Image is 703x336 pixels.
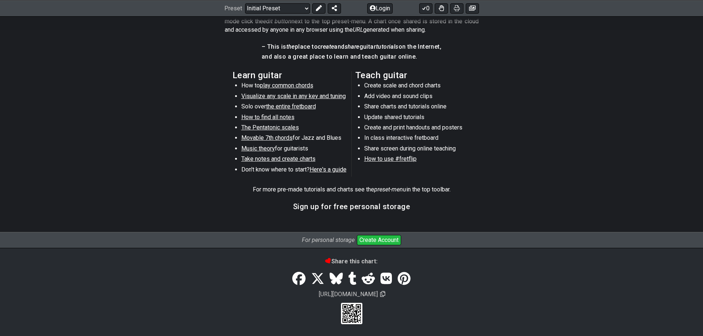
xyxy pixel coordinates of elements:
span: the entire fretboard [266,103,316,110]
em: the [286,43,295,50]
a: Reddit [359,269,378,289]
li: In class interactive fretboard [364,134,469,144]
button: Print [450,3,464,13]
span: Movable 7th chords [241,134,293,141]
em: URL [353,26,363,33]
button: Edit Preset [312,3,325,13]
button: Create image [466,3,479,13]
h2: Learn guitar [232,71,348,79]
li: Update shared tutorials [364,113,469,124]
span: How to use #fretflip [364,155,417,162]
a: Tweet [309,269,327,289]
a: Tumblr [345,269,359,289]
span: Copy url to clipboard [380,291,385,298]
p: All content at #fretflip can be edited in a manner. To enable full edit mode click the next to th... [225,9,479,34]
span: Take notes and create charts [241,155,316,162]
b: Share this chart: [325,258,378,265]
button: 0 [419,3,433,13]
select: Preset [245,3,310,13]
h3: Sign up for free personal storage [293,202,410,211]
span: Visualize any scale in any key and tuning [241,93,346,100]
li: Share screen during online teaching [364,145,469,155]
li: Create scale and chord charts [364,82,469,92]
li: Add video and sound clips [364,92,469,103]
li: How to [241,82,347,92]
li: for Jazz and Blues [241,134,347,144]
span: [URL][DOMAIN_NAME] [318,290,379,299]
p: For more pre-made tutorials and charts see the in the top toolbar. [253,186,451,194]
a: Share on Facebook [290,269,308,289]
button: Create Account [357,235,401,245]
h4: and also a great place to learn and teach guitar online. [262,53,441,61]
li: Create and print handouts and posters [364,124,469,134]
em: share [345,43,359,50]
h2: Teach guitar [355,71,471,79]
li: Share charts and tutorials online [364,103,469,113]
span: How to find all notes [241,114,294,121]
li: for guitarists [241,145,347,155]
em: edit button [263,18,292,25]
li: Solo over [241,103,347,113]
span: play common chords [260,82,313,89]
i: For personal storage [302,236,355,243]
span: Music theory [241,145,275,152]
h4: – This is place to and guitar on the Internet, [262,43,441,51]
button: Login [367,3,393,13]
em: preset-menu [374,186,406,193]
a: Pinterest [394,269,413,289]
div: Scan to view on your cellphone. [341,303,362,324]
span: Here's a guide [310,166,347,173]
a: VK [378,269,395,289]
button: Toggle Dexterity for all fretkits [435,3,448,13]
span: The Pentatonic scales [241,124,299,131]
li: Don't know where to start? [241,166,347,176]
span: Preset [224,5,242,12]
em: tutorials [376,43,399,50]
a: Bluesky [327,269,345,289]
em: create [318,43,334,50]
button: Share Preset [328,3,341,13]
